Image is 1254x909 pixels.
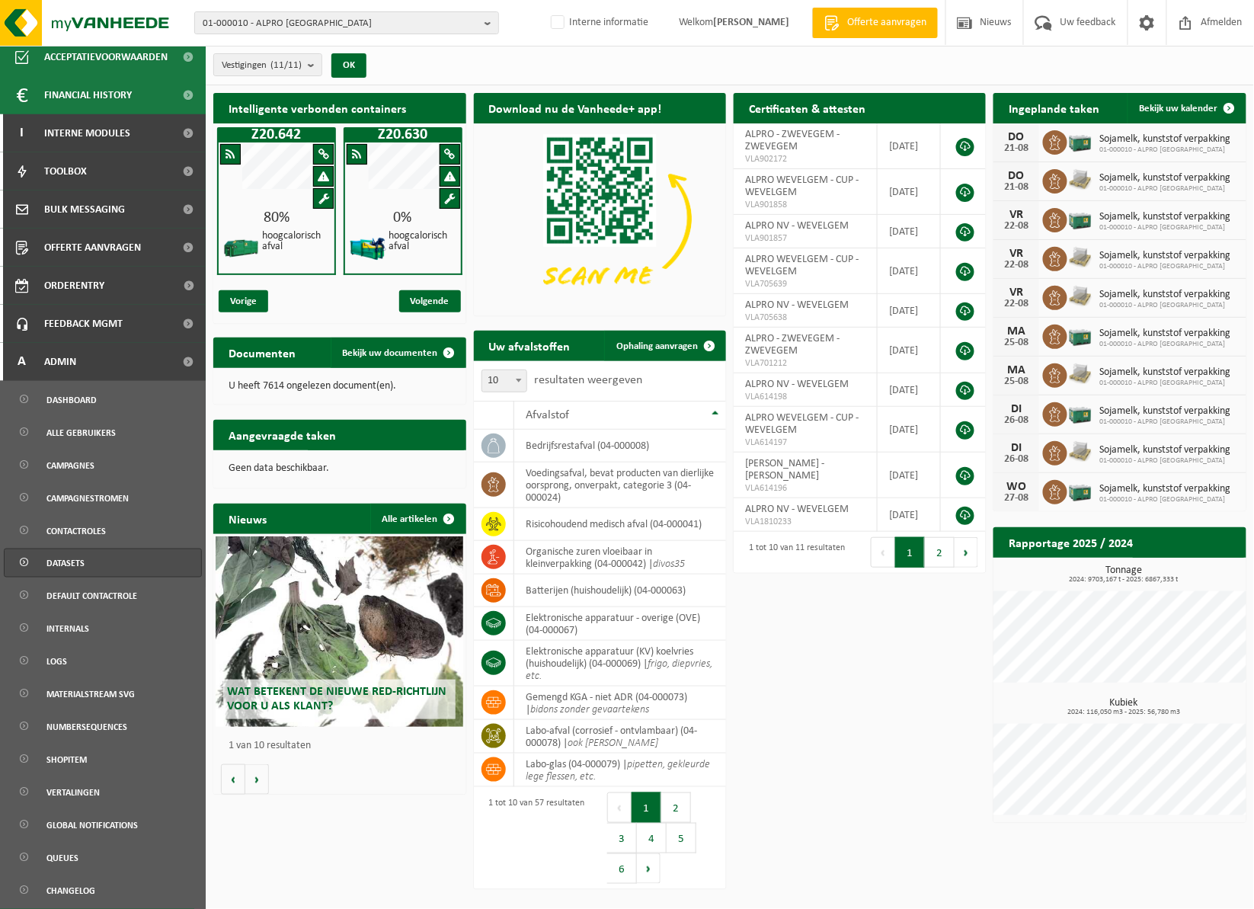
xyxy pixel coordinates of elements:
[745,357,865,370] span: VLA701212
[1067,167,1093,193] img: LP-PA-00000-WDN-11
[993,527,1148,557] h2: Rapportage 2025 / 2024
[349,229,387,267] img: HK-XZ-20-GN-12
[1001,403,1032,415] div: DI
[343,348,438,358] span: Bekijk uw documenten
[4,450,202,479] a: Campagnes
[1099,418,1230,427] span: 01-000010 - ALPRO [GEOGRAPHIC_DATA]
[44,229,141,267] span: Offerte aanvragen
[1001,248,1032,260] div: VR
[46,746,87,775] span: Shopitem
[878,498,941,532] td: [DATE]
[1133,557,1245,587] a: Bekijk rapportage
[1099,456,1230,466] span: 01-000010 - ALPRO [GEOGRAPHIC_DATA]
[925,537,955,568] button: 2
[262,231,329,252] h4: hoogcalorisch afval
[46,844,78,873] span: Queues
[4,549,202,578] a: Datasets
[1099,184,1230,194] span: 01-000010 - ALPRO [GEOGRAPHIC_DATA]
[878,407,941,453] td: [DATE]
[4,876,202,905] a: Changelog
[345,210,461,226] div: 0%
[213,93,466,123] h2: Intelligente verbonden containers
[46,779,100,808] span: Vertalingen
[514,463,726,508] td: voedingsafval, bevat producten van dierlijke oorsprong, onverpakt, categorie 3 (04-000024)
[15,114,29,152] span: I
[44,76,132,114] span: Financial History
[1067,439,1093,465] img: LP-PA-00000-WDN-11
[4,516,202,545] a: Contactroles
[1001,338,1032,348] div: 25-08
[44,267,172,305] span: Orderentry Goedkeuring
[514,508,726,541] td: risicohoudend medisch afval (04-000041)
[370,504,465,534] a: Alle artikelen
[745,312,865,324] span: VLA705638
[607,853,637,884] button: 6
[514,754,726,787] td: labo-glas (04-000079) |
[331,53,366,78] button: OK
[526,658,712,682] i: frigo, diepvries, etc.
[514,720,726,754] td: labo-afval (corrosief - ontvlambaar) (04-000078) |
[1099,366,1230,379] span: Sojamelk, kunststof verpakking
[46,615,89,644] span: Internals
[993,93,1115,123] h2: Ingeplande taken
[46,877,95,906] span: Changelog
[44,305,123,343] span: Feedback MGMT
[514,430,726,463] td: bedrijfsrestafval (04-000008)
[46,648,67,677] span: Logs
[1001,481,1032,493] div: WO
[222,54,302,77] span: Vestigingen
[1001,698,1246,716] h3: Kubiek
[481,370,527,392] span: 10
[745,153,865,165] span: VLA902172
[653,559,685,570] i: divos35
[1067,283,1093,309] img: LP-PA-00000-WDN-11
[878,215,941,248] td: [DATE]
[229,463,451,474] p: Geen data beschikbaar.
[4,811,202,840] a: Global notifications
[347,127,459,142] h1: Z20.630
[1001,493,1032,504] div: 27-08
[482,370,526,392] span: 10
[4,385,202,414] a: Dashboard
[745,504,849,515] span: ALPRO NV - WEVELGEM
[1140,104,1218,114] span: Bekijk uw kalender
[745,458,824,482] span: [PERSON_NAME] - [PERSON_NAME]
[213,338,311,367] h2: Documenten
[1001,376,1032,387] div: 25-08
[229,381,451,392] p: U heeft 7614 ongelezen document(en).
[1099,250,1230,262] span: Sojamelk, kunststof verpakking
[514,575,726,607] td: batterijen (huishoudelijk) (04-000063)
[1099,340,1230,349] span: 01-000010 - ALPRO [GEOGRAPHIC_DATA]
[1099,262,1230,271] span: 01-000010 - ALPRO [GEOGRAPHIC_DATA]
[745,391,865,403] span: VLA614198
[1067,400,1093,426] img: PB-LB-0680-HPE-GN-01
[1099,444,1230,456] span: Sojamelk, kunststof verpakking
[399,290,461,312] span: Volgende
[46,680,135,709] span: Materialstream SVG
[44,152,87,190] span: Toolbox
[481,791,585,885] div: 1 tot 10 van 57 resultaten
[227,686,446,712] span: Wat betekent de nieuwe RED-richtlijn voor u als klant?
[1001,709,1246,716] span: 2024: 116,050 m3 - 2025: 56,780 m3
[194,11,499,34] button: 01-000010 - ALPRO [GEOGRAPHIC_DATA]
[661,792,691,823] button: 2
[4,647,202,676] a: Logs
[44,190,125,229] span: Bulk Messaging
[46,713,127,742] span: Numbersequences
[474,331,586,360] h2: Uw afvalstoffen
[745,516,865,528] span: VLA1810233
[745,278,865,290] span: VLA705639
[213,504,282,533] h2: Nieuws
[607,823,637,853] button: 3
[745,333,840,357] span: ALPRO - ZWEVEGEM - ZWEVEGEM
[270,60,302,70] count: (11/11)
[46,386,97,414] span: Dashboard
[1067,361,1093,387] img: LP-PA-00000-WDN-11
[216,536,463,727] a: Wat betekent de nieuwe RED-richtlijn voor u als klant?
[871,537,895,568] button: Previous
[895,537,925,568] button: 1
[1001,325,1032,338] div: MA
[1099,483,1230,495] span: Sojamelk, kunststof verpakking
[1001,221,1032,232] div: 22-08
[637,853,661,884] button: Next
